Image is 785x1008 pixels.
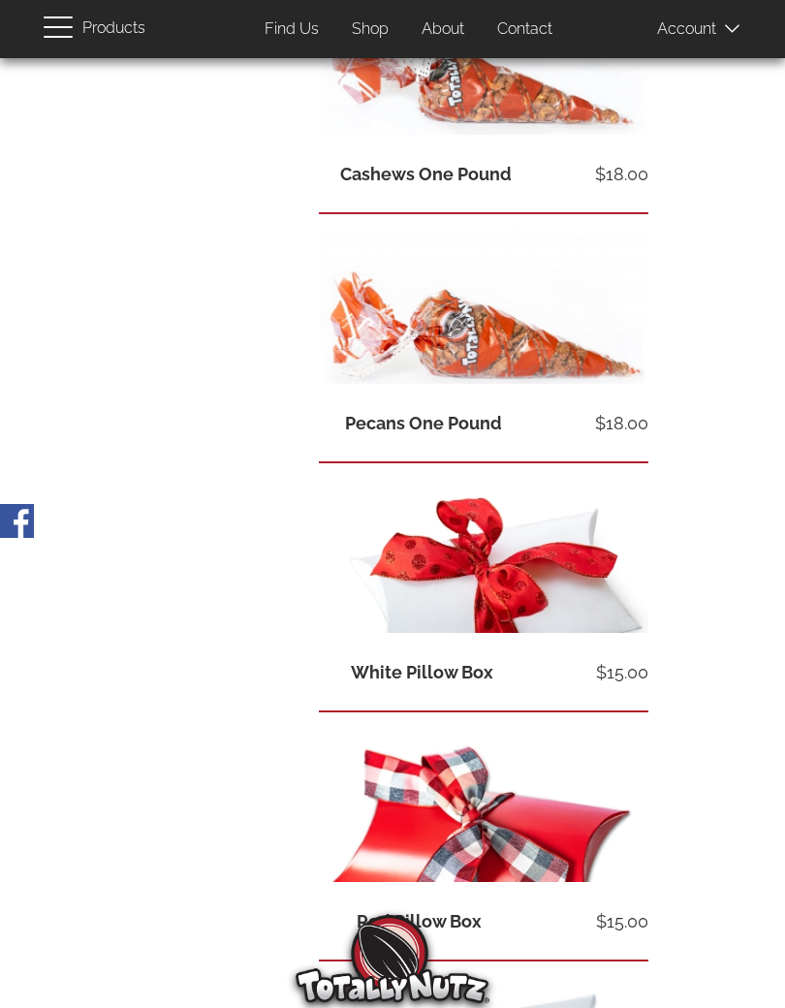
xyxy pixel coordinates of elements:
[319,727,648,947] img: red pillow white background
[250,11,333,48] a: Find Us
[296,915,489,1003] img: Totally Nutz Logo
[357,911,482,931] a: Red Pillow Box
[483,11,567,48] a: Contact
[319,229,648,449] img: 1 pound of freshly roasted cinnamon glazed pecans in a totally nutz poly bag
[319,478,648,698] img: white pillow box
[351,662,493,682] a: White Pillow Box
[340,164,512,184] a: Cashews One Pound
[82,15,145,43] span: Products
[345,413,502,433] a: Pecans One Pound
[407,11,479,48] a: About
[337,11,403,48] a: Shop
